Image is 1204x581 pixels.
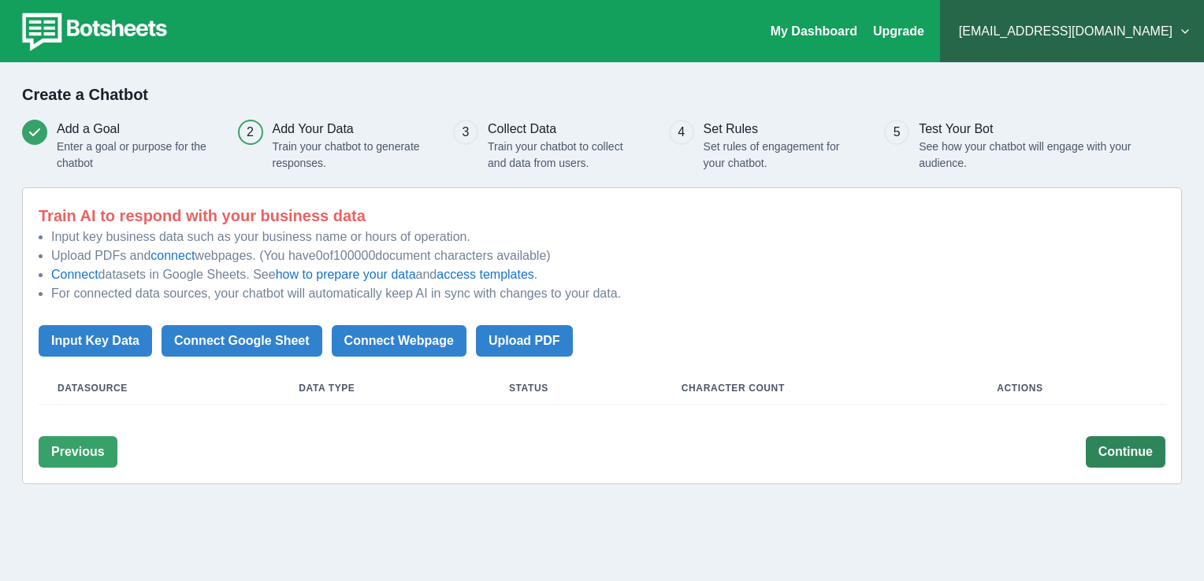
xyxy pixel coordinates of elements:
[51,228,1165,246] li: Input key business data such as your business name or hours of operation.
[894,123,901,142] div: 5
[39,325,152,357] button: Input Key Data
[39,372,280,405] th: Datasource
[273,120,425,139] h3: Add Your Data
[488,120,640,139] h3: Collect Data
[51,284,1165,303] li: For connected data sources, your chatbot will automatically keep AI in sync with changes to your ...
[280,372,490,405] th: Data Type
[22,120,1182,172] div: Progress
[663,372,979,405] th: Character Count
[162,325,322,357] button: Connect Google Sheet
[678,123,685,142] div: 4
[488,139,640,172] p: Train your chatbot to collect and data from users.
[953,16,1191,47] button: [EMAIL_ADDRESS][DOMAIN_NAME]
[22,85,1182,104] h2: Create a Chatbot
[51,246,1165,265] li: Upload PDFs and webpages. (You have 0 of 100000 document characters available)
[919,139,1142,172] p: See how your chatbot will engage with your audience.
[273,139,425,172] p: Train your chatbot to generate responses.
[51,268,98,281] a: Connect
[476,325,573,357] button: Upload PDF
[704,139,856,172] p: Set rules of engagement for your chatbot.
[463,123,470,142] div: 3
[437,268,534,281] a: access templates
[771,24,857,38] a: My Dashboard
[39,436,117,468] button: Previous
[919,120,1142,139] h3: Test Your Bot
[704,120,856,139] h3: Set Rules
[39,204,1165,228] p: Train AI to respond with your business data
[276,268,416,281] a: how to prepare your data
[247,123,254,142] div: 2
[51,265,1165,284] li: datasets in Google Sheets. See and .
[490,372,663,405] th: Status
[873,24,924,38] a: Upgrade
[978,372,1165,405] th: Actions
[13,9,172,54] img: botsheets-logo.png
[332,325,466,357] button: Connect Webpage
[57,120,209,139] h3: Add a Goal
[150,249,195,262] a: connect
[1086,436,1165,468] button: Continue
[57,139,209,172] p: Enter a goal or purpose for the chatbot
